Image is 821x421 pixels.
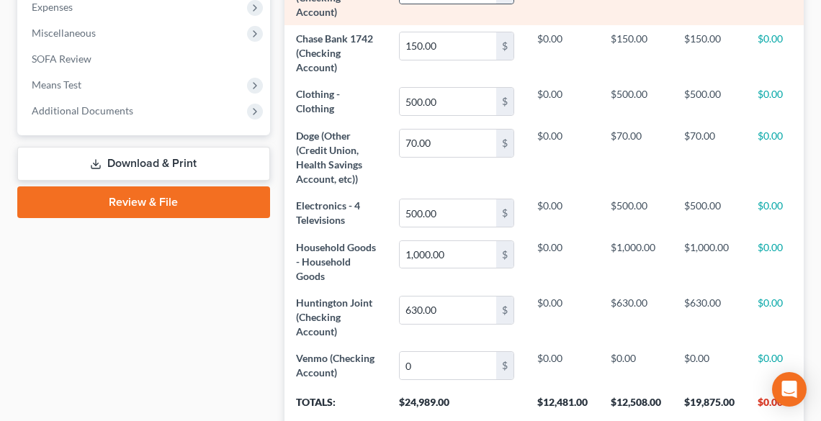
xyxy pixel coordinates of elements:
td: $500.00 [599,81,673,122]
td: $150.00 [599,25,673,81]
input: 0.00 [400,352,496,379]
span: SOFA Review [32,53,91,65]
span: Means Test [32,78,81,91]
a: Download & Print [17,147,270,181]
td: $0.00 [526,345,599,386]
td: $0.00 [599,345,673,386]
div: $ [496,199,513,227]
td: $630.00 [599,289,673,345]
div: $ [496,241,513,268]
a: Review & File [17,186,270,218]
td: $630.00 [673,289,746,345]
input: 0.00 [400,32,496,60]
input: 0.00 [400,199,496,227]
td: $0.00 [526,25,599,81]
td: $150.00 [673,25,746,81]
span: Venmo (Checking Account) [296,352,374,379]
td: $0.00 [526,81,599,122]
span: Expenses [32,1,73,13]
td: $70.00 [599,122,673,192]
div: $ [496,296,513,324]
td: $1,000.00 [599,234,673,289]
td: $500.00 [673,193,746,234]
span: Doge (Other (Credit Union, Health Savings Account, etc)) [296,130,362,185]
span: Electronics - 4 Televisions [296,199,360,226]
div: Open Intercom Messenger [772,372,807,407]
div: $ [496,130,513,157]
input: 0.00 [400,296,496,324]
td: $0.00 [526,122,599,192]
input: 0.00 [400,88,496,115]
input: 0.00 [400,241,496,268]
span: Additional Documents [32,104,133,117]
span: Clothing - Clothing [296,88,340,114]
div: $ [496,88,513,115]
td: $70.00 [673,122,746,192]
span: Chase Bank 1742 (Checking Account) [296,32,373,73]
input: 0.00 [400,130,496,157]
td: $0.00 [526,193,599,234]
td: $500.00 [599,193,673,234]
span: Household Goods - Household Goods [296,241,376,282]
div: $ [496,352,513,379]
td: $0.00 [673,345,746,386]
span: Miscellaneous [32,27,96,39]
a: SOFA Review [20,46,270,72]
div: $ [496,32,513,60]
span: Huntington Joint (Checking Account) [296,296,372,338]
td: $500.00 [673,81,746,122]
td: $0.00 [526,289,599,345]
td: $1,000.00 [673,234,746,289]
td: $0.00 [526,234,599,289]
